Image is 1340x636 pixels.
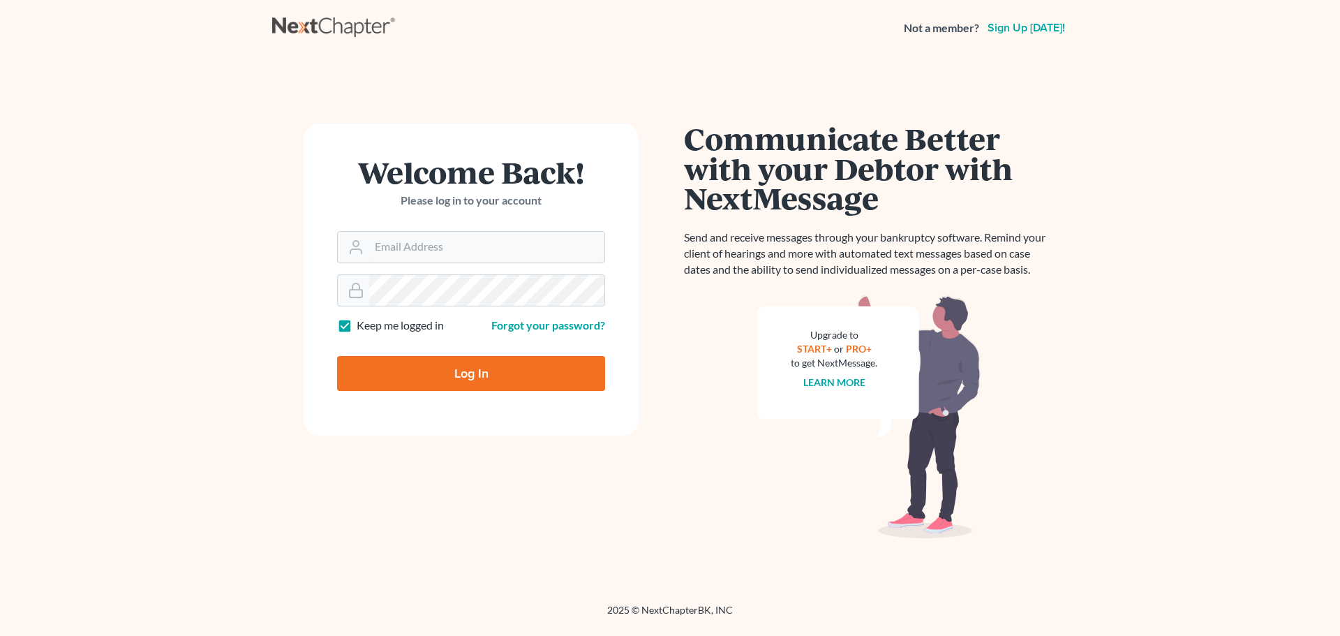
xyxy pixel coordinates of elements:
[791,356,877,370] div: to get NextMessage.
[757,295,981,539] img: nextmessage_bg-59042aed3d76b12b5cd301f8e5b87938c9018125f34e5fa2b7a6b67550977c72.svg
[985,22,1068,34] a: Sign up [DATE]!
[337,193,605,209] p: Please log in to your account
[684,230,1054,278] p: Send and receive messages through your bankruptcy software. Remind your client of hearings and mo...
[337,356,605,391] input: Log In
[904,20,979,36] strong: Not a member?
[684,124,1054,213] h1: Communicate Better with your Debtor with NextMessage
[369,232,604,262] input: Email Address
[337,157,605,187] h1: Welcome Back!
[846,343,872,355] a: PRO+
[357,318,444,334] label: Keep me logged in
[791,328,877,342] div: Upgrade to
[803,376,865,388] a: Learn more
[797,343,832,355] a: START+
[272,603,1068,628] div: 2025 © NextChapterBK, INC
[491,318,605,332] a: Forgot your password?
[834,343,844,355] span: or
